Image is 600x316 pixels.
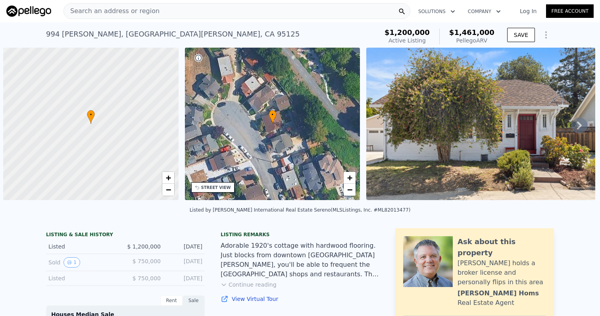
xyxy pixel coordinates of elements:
div: Listed [48,243,119,250]
button: Continue reading [221,281,277,289]
div: 994 [PERSON_NAME] , [GEOGRAPHIC_DATA][PERSON_NAME] , CA 95125 [46,29,300,40]
div: Real Estate Agent [458,298,514,308]
div: Sale [183,295,205,306]
span: $ 750,000 [133,258,161,264]
a: Zoom in [344,172,356,184]
div: Ask about this property [458,236,546,258]
a: Zoom in [162,172,174,184]
span: • [269,111,277,118]
span: $1,461,000 [449,28,494,37]
div: [DATE] [167,257,202,268]
div: Listed by [PERSON_NAME] International Real Estate Sereno (MLSListings, Inc. #ML82013477) [190,207,411,213]
a: Log In [510,7,546,15]
button: Company [462,4,507,19]
span: − [347,185,352,195]
div: Listed [48,274,119,282]
div: Adorable 1920's cottage with hardwood flooring. Just blocks from downtown [GEOGRAPHIC_DATA][PERSO... [221,241,379,279]
div: • [87,110,95,124]
span: − [165,185,171,195]
div: [DATE] [167,243,202,250]
div: Pellego ARV [449,37,494,44]
div: Listing remarks [221,231,379,238]
div: • [269,110,277,124]
div: Sold [48,257,119,268]
a: Zoom out [162,184,174,196]
span: Active Listing [388,37,426,44]
div: STREET VIEW [201,185,231,191]
div: [PERSON_NAME] holds a broker license and personally flips in this area [458,258,546,287]
span: $1,200,000 [385,28,430,37]
a: Zoom out [344,184,356,196]
a: View Virtual Tour [221,295,379,303]
div: LISTING & SALE HISTORY [46,231,205,239]
div: [DATE] [167,274,202,282]
img: Pellego [6,6,51,17]
button: Show Options [538,27,554,43]
button: SAVE [507,28,535,42]
div: [PERSON_NAME] Homs [458,289,539,298]
button: Solutions [412,4,462,19]
span: $ 1,200,000 [127,243,161,250]
a: Free Account [546,4,594,18]
button: View historical data [63,257,80,268]
span: Search an address or region [64,6,160,16]
img: Sale: 166982557 Parcel: 30240861 [366,48,595,200]
span: • [87,111,95,118]
span: + [165,173,171,183]
span: + [347,173,352,183]
div: Rent [160,295,183,306]
span: $ 750,000 [133,275,161,281]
